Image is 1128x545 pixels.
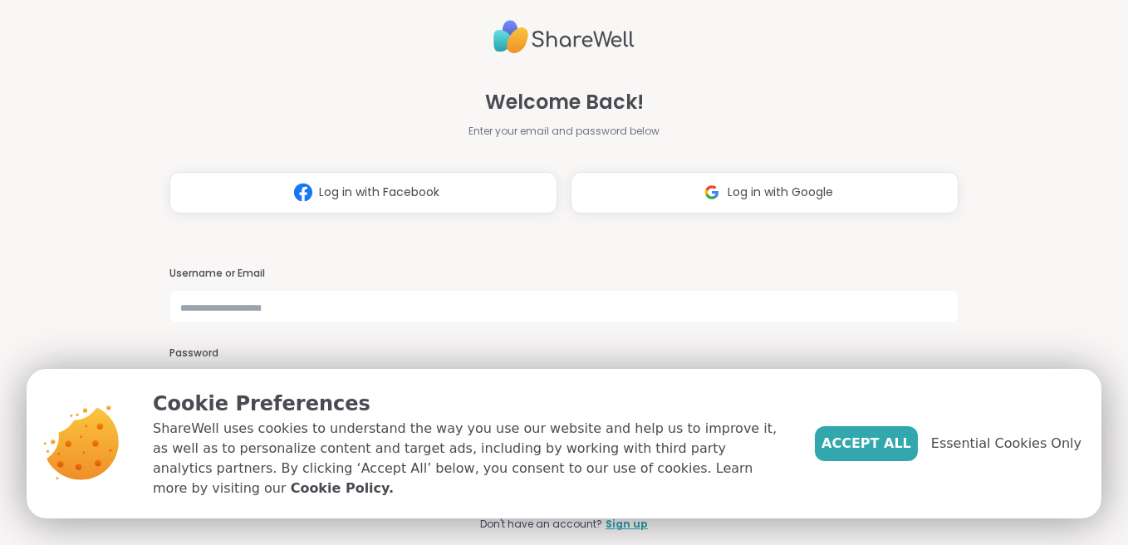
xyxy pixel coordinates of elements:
[319,184,439,201] span: Log in with Facebook
[169,267,959,281] h3: Username or Email
[169,172,557,214] button: Log in with Facebook
[696,177,728,208] img: ShareWell Logomark
[153,389,788,419] p: Cookie Preferences
[480,517,602,532] span: Don't have an account?
[931,434,1081,454] span: Essential Cookies Only
[153,419,788,498] p: ShareWell uses cookies to understand the way you use our website and help us to improve it, as we...
[485,87,644,117] span: Welcome Back!
[493,13,635,61] img: ShareWell Logo
[815,426,918,461] button: Accept All
[571,172,959,214] button: Log in with Google
[468,124,660,139] span: Enter your email and password below
[728,184,833,201] span: Log in with Google
[606,517,648,532] a: Sign up
[287,177,319,208] img: ShareWell Logomark
[821,434,911,454] span: Accept All
[169,346,959,361] h3: Password
[291,479,394,498] a: Cookie Policy.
